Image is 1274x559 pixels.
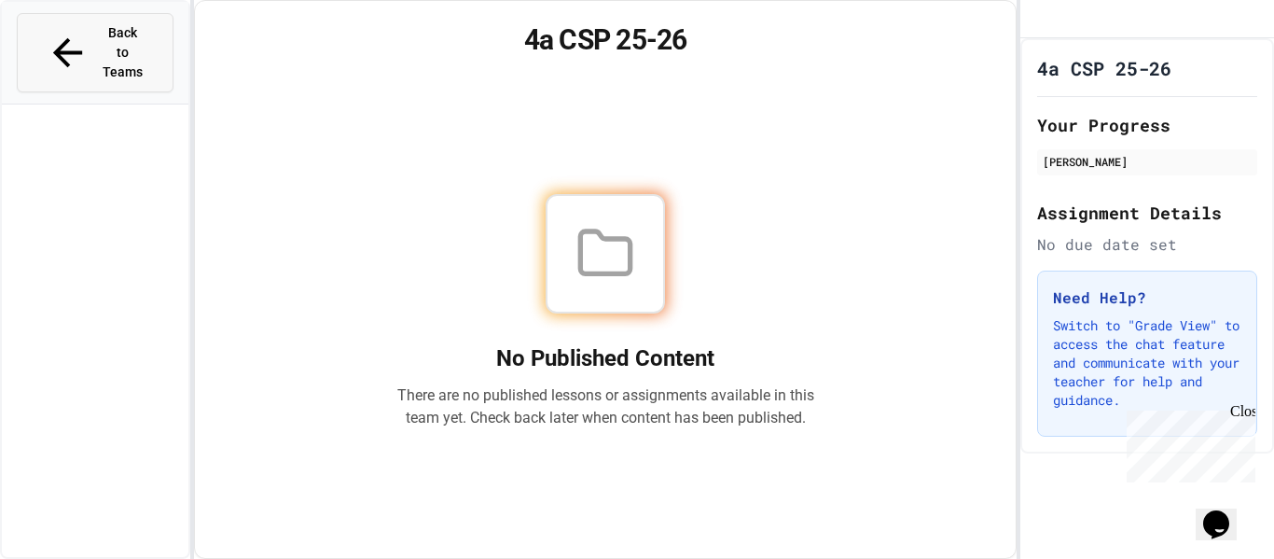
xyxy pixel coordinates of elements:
[396,343,814,373] h2: No Published Content
[1053,286,1241,309] h3: Need Help?
[1037,200,1257,226] h2: Assignment Details
[1119,403,1255,482] iframe: chat widget
[217,23,994,57] h1: 4a CSP 25-26
[1037,233,1257,256] div: No due date set
[17,13,173,92] button: Back to Teams
[1196,484,1255,540] iframe: chat widget
[7,7,129,119] div: Chat with us now!Close
[1037,112,1257,138] h2: Your Progress
[396,384,814,429] p: There are no published lessons or assignments available in this team yet. Check back later when c...
[1053,316,1241,410] p: Switch to "Grade View" to access the chat feature and communicate with your teacher for help and ...
[101,23,145,82] span: Back to Teams
[1043,153,1252,170] div: [PERSON_NAME]
[1037,55,1171,81] h1: 4a CSP 25-26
